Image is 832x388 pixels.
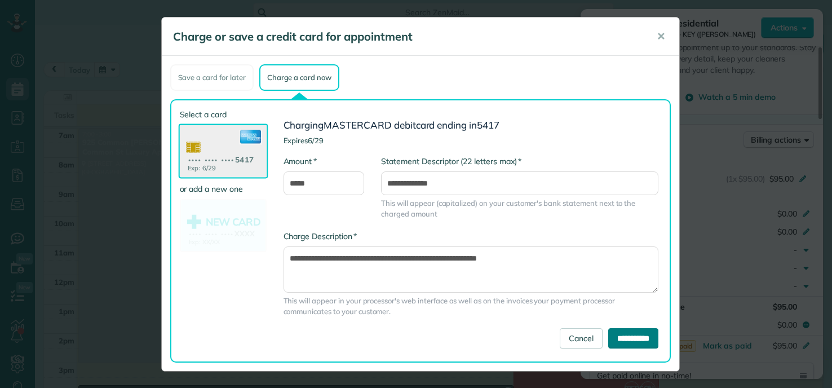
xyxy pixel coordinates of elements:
h3: Charging card ending in [284,120,658,131]
span: MASTERCARD [324,119,392,131]
span: 5417 [477,119,499,131]
h5: Charge or save a credit card for appointment [173,29,641,45]
h4: Expires [284,136,658,144]
div: Save a card for later [170,64,254,91]
label: Amount [284,156,317,167]
span: ✕ [657,30,665,43]
span: This will appear (capitalized) on your customer's bank statement next to the charged amount [381,198,658,219]
span: debit [394,119,416,131]
label: or add a new one [180,183,267,195]
span: This will appear in your processor's web interface as well as on the invoices your payment proces... [284,296,658,317]
label: Select a card [180,109,267,120]
label: Statement Descriptor (22 letters max) [381,156,521,167]
div: Charge a card now [259,64,339,91]
span: 6/29 [308,136,324,145]
a: Cancel [560,328,603,349]
label: Charge Description [284,231,357,242]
